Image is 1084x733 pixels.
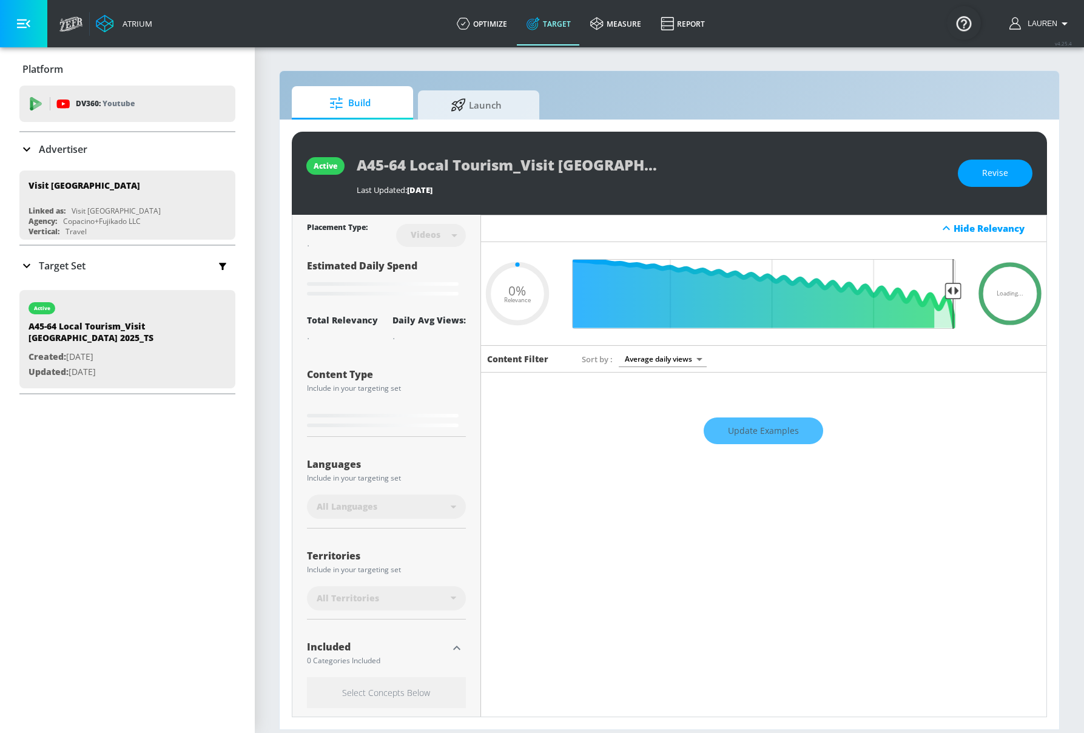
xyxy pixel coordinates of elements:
div: Videos [405,229,446,240]
div: Travel [66,226,87,237]
span: 0% [508,285,526,297]
p: Youtube [103,97,135,110]
p: Target Set [39,259,86,272]
a: Atrium [96,15,152,33]
span: [DATE] [407,184,433,195]
div: Daily Avg Views: [392,314,466,326]
span: Build [304,89,396,118]
button: Lauren [1009,16,1072,31]
div: Included [307,642,448,652]
span: Updated: [29,366,69,377]
p: [DATE] [29,365,198,380]
div: Atrium [118,18,152,29]
div: Agency: [29,216,57,226]
div: Hide Relevancy [954,222,1040,234]
div: active [314,161,337,171]
div: Vertical: [29,226,59,237]
a: Report [651,2,715,46]
div: Hide Relevancy [481,215,1046,242]
div: Estimated Daily Spend [307,259,466,300]
a: optimize [447,2,517,46]
div: Visit [GEOGRAPHIC_DATA] [72,206,161,216]
div: active [34,305,50,311]
div: Territories [307,551,466,561]
div: Advertiser [19,132,235,166]
span: All Languages [317,501,377,513]
span: Relevance [504,297,531,303]
div: Total Relevancy [307,314,378,326]
span: Revise [982,166,1008,181]
div: Visit [GEOGRAPHIC_DATA]Linked as:Visit [GEOGRAPHIC_DATA]Agency:Copacino+Fujikado LLCVertical:Travel [19,171,235,240]
p: [DATE] [29,350,198,365]
div: Copacino+Fujikado LLC [63,216,141,226]
span: Sort by [582,354,613,365]
span: Created: [29,351,66,362]
a: Target [517,2,581,46]
p: DV360: [76,97,135,110]
p: Advertiser [39,143,87,156]
p: Platform [22,62,63,76]
div: Average daily views [619,351,707,367]
span: Loading... [997,291,1023,297]
h6: Content Filter [487,353,548,365]
button: Open Resource Center [947,6,981,40]
div: Last Updated: [357,184,946,195]
div: Include in your targeting set [307,566,466,573]
span: All Territories [317,592,379,604]
div: Visit [GEOGRAPHIC_DATA] [29,180,140,191]
div: Languages [307,459,466,469]
div: Linked as: [29,206,66,216]
div: Target Set [19,246,235,286]
span: login as: lauren.bacher@zefr.com [1023,19,1057,28]
span: Estimated Daily Spend [307,259,417,272]
span: v 4.25.4 [1055,40,1072,47]
div: Placement Type: [307,222,368,235]
div: Platform [19,52,235,86]
span: Launch [430,90,522,120]
div: DV360: Youtube [19,86,235,122]
h6: Select Concepts Below [307,677,466,708]
a: measure [581,2,651,46]
div: activeA45-64 Local Tourism_Visit [GEOGRAPHIC_DATA] 2025_TSCreated:[DATE]Updated:[DATE] [19,290,235,388]
div: Include in your targeting set [307,475,466,482]
div: 0 Categories Included [307,657,448,664]
button: Revise [958,160,1032,187]
div: A45-64 Local Tourism_Visit [GEOGRAPHIC_DATA] 2025_TS [29,320,198,350]
input: Final Threshold [566,259,961,329]
div: All Languages [307,495,466,519]
div: All Territories [307,586,466,610]
div: Content Type [307,370,466,379]
div: Include in your targeting set [307,385,466,392]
